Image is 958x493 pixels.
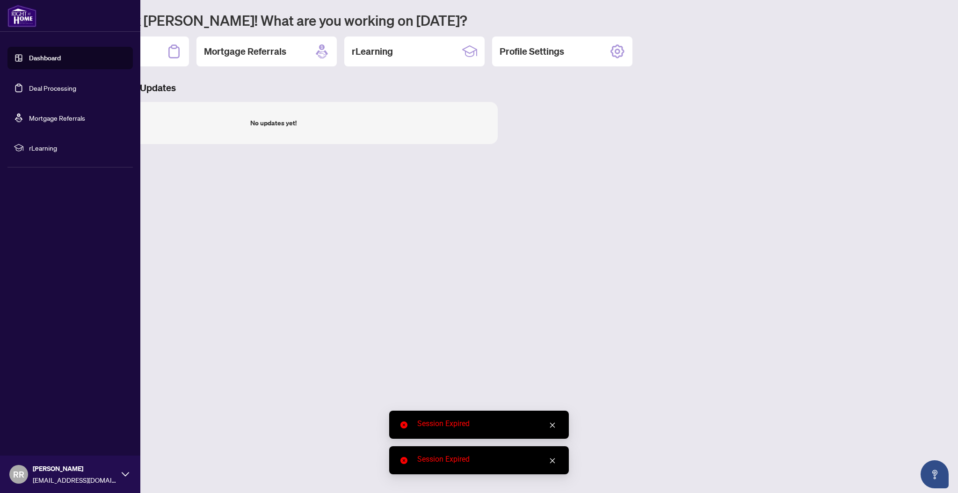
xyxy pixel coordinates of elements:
span: RR [13,468,24,481]
button: Open asap [921,460,949,488]
a: Dashboard [29,54,61,62]
span: close-circle [400,457,407,464]
span: [PERSON_NAME] [33,464,117,474]
h2: Profile Settings [500,45,564,58]
div: Session Expired [417,418,558,429]
span: [EMAIL_ADDRESS][DOMAIN_NAME] [33,475,117,485]
h3: Brokerage & Industry Updates [49,81,947,94]
span: rLearning [29,143,126,153]
h2: Mortgage Referrals [204,45,286,58]
img: logo [7,5,36,27]
a: Close [547,456,558,466]
span: close [549,457,556,464]
span: close [549,422,556,428]
a: Deal Processing [29,84,76,92]
span: close-circle [400,421,407,428]
a: Close [547,420,558,430]
h2: rLearning [352,45,393,58]
h1: Welcome back [PERSON_NAME]! What are you working on [DATE]? [49,11,947,29]
div: Session Expired [417,454,558,465]
div: No updates yet! [250,118,297,128]
a: Mortgage Referrals [29,114,85,122]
